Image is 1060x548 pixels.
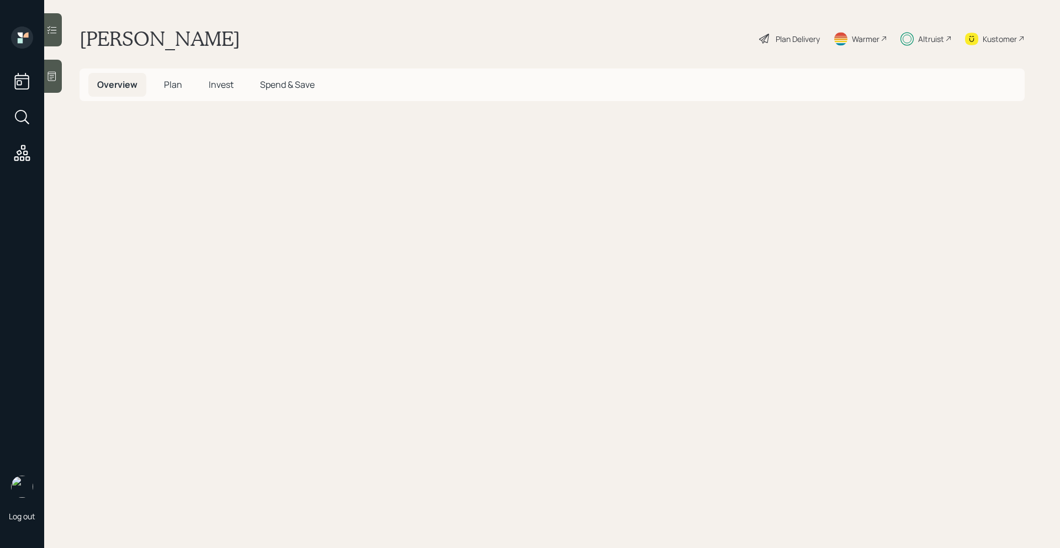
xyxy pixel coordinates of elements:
div: Altruist [918,33,944,45]
div: Warmer [852,33,879,45]
div: Plan Delivery [776,33,820,45]
div: Log out [9,511,35,521]
h1: [PERSON_NAME] [79,27,240,51]
img: michael-russo-headshot.png [11,476,33,498]
span: Spend & Save [260,78,315,91]
div: Kustomer [983,33,1017,45]
span: Invest [209,78,234,91]
span: Plan [164,78,182,91]
span: Overview [97,78,137,91]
